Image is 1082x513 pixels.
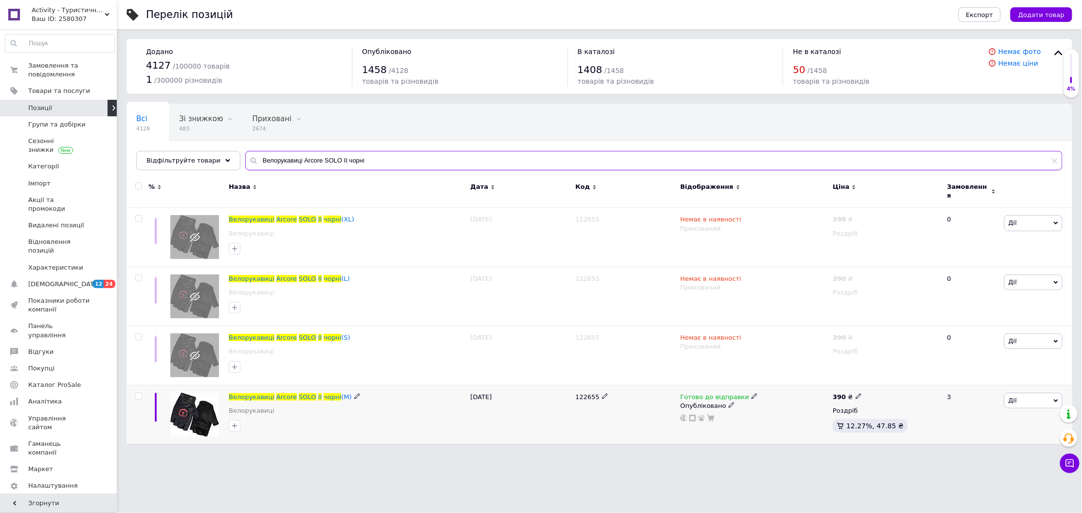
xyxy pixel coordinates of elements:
div: 4% [1064,86,1079,92]
span: Замовлення [947,183,989,200]
a: ВелорукавиціArcoreSOLOIIчорні(XL) [229,216,354,223]
a: Немає ціни [998,59,1038,67]
span: 12.27%, 47.85 ₴ [846,422,904,430]
span: Каталог ProSale [28,381,81,389]
span: Відображення [680,183,734,191]
span: чорні [324,334,341,341]
span: 4128 [136,125,150,132]
span: Додати товар [1018,11,1064,18]
span: Експорт [966,11,993,18]
img: Велорукавиці Arcore SOLO II чорні (M) [170,393,219,437]
span: 50 [793,64,805,75]
span: Сезонні знижки [28,137,90,154]
span: Велорукавиці [229,334,275,341]
span: SOLO [299,334,316,341]
input: Пошук [5,35,114,52]
a: ВелорукавиціArcoreSOLOIIчорні(S) [229,334,350,341]
span: Код [575,183,590,191]
span: Відгуки [28,348,54,356]
span: Управління сайтом [28,414,90,432]
button: Чат з покупцем [1060,454,1080,473]
b: 390 [833,216,846,223]
span: 122655 [575,275,600,282]
span: Відновлення позицій [28,238,90,255]
span: Додано [146,48,173,55]
span: (S) [341,334,350,341]
div: [DATE] [468,385,573,444]
span: Опубліковані [136,151,187,160]
span: Arcore [276,216,297,223]
b: 390 [833,334,846,341]
span: / 4128 [389,67,408,74]
span: 1408 [578,64,603,75]
div: Опубліковано [680,402,828,410]
div: ₴ [833,275,853,283]
div: ₴ [833,333,853,342]
input: Пошук по назві позиції, артикулу і пошуковим запитам [245,151,1063,170]
span: Налаштування [28,481,78,490]
span: Немає в наявності [680,275,741,285]
span: / 300000 різновидів [154,76,222,84]
span: Позиції [28,104,52,112]
span: II [318,393,322,401]
span: Акції та промокоди [28,196,90,213]
div: ₴ [833,215,853,224]
a: Велорукавиці [229,347,275,356]
span: Групи та добірки [28,120,86,129]
div: Перелік позицій [146,10,233,20]
img: Велорукавиці Arcore SOLO II чорні (XL) [170,215,219,259]
span: 2674 [252,125,292,132]
div: 3 [941,385,1002,444]
div: [DATE] [468,267,573,326]
a: ВелорукавиціArcoreSOLOIIчорні(L) [229,275,350,282]
span: Ціна [833,183,849,191]
span: 4127 [146,59,171,71]
span: Немає в наявності [680,334,741,344]
div: Роздріб [833,229,939,238]
div: 0 [941,326,1002,385]
span: Категорії [28,162,59,171]
span: (XL) [341,216,354,223]
span: Велорукавиці [229,275,275,282]
span: Покупці [28,364,55,373]
span: Дії [1009,337,1017,345]
span: 12 [92,280,104,288]
span: 24 [104,280,115,288]
span: Arcore [276,334,297,341]
span: 122655 [575,393,600,401]
span: / 1458 [605,67,624,74]
span: (L) [341,275,349,282]
span: SOLO [299,393,316,401]
span: II [318,334,322,341]
span: Arcore [276,275,297,282]
b: 390 [833,275,846,282]
div: Прихований [680,342,828,351]
span: [DEMOGRAPHIC_DATA] [28,280,100,289]
span: SOLO [299,275,316,282]
span: Дії [1009,278,1017,286]
span: Велорукавиці [229,216,275,223]
span: Аналітика [28,397,62,406]
div: Ваш ID: 2580307 [32,15,117,23]
a: Немає фото [998,48,1041,55]
span: чорні [324,275,341,282]
span: SOLO [299,216,316,223]
span: Характеристики [28,263,83,272]
span: Товари та послуги [28,87,90,95]
span: Видалені позиції [28,221,84,230]
div: 0 [941,267,1002,326]
span: II [318,216,322,223]
button: Експорт [958,7,1001,22]
span: В каталозі [578,48,615,55]
span: Показники роботи компанії [28,296,90,314]
span: чорні [324,393,341,401]
span: Маркет [28,465,53,474]
div: [DATE] [468,326,573,385]
div: 0 [941,208,1002,267]
div: Роздріб [833,406,939,415]
span: Зі знижкою [179,114,223,123]
span: Activity - Туристичне та гірськолижне спорядження, спортивний одяг, взуття, аксесуари [32,6,105,15]
span: 483 [179,125,223,132]
span: Відфільтруйте товари [147,157,220,164]
span: Опубліковано [362,48,412,55]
